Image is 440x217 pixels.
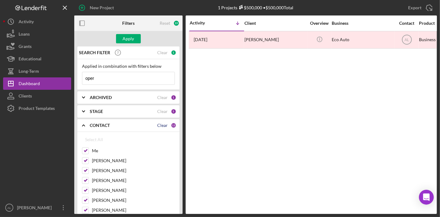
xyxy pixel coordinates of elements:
[19,65,39,79] div: Long-Term
[90,2,114,14] div: New Project
[157,50,168,55] div: Clear
[79,50,110,55] b: SEARCH FILTER
[171,123,176,128] div: 12
[237,5,262,10] div: $500,000
[171,109,176,114] div: 5
[244,21,306,26] div: Client
[82,133,106,146] button: Select All
[218,5,293,10] div: 1 Projects • $500,000 Total
[402,2,437,14] button: Export
[92,207,175,213] label: [PERSON_NAME]
[92,148,175,154] label: Me
[332,21,394,26] div: Business
[3,40,71,53] button: Grants
[3,28,71,40] button: Loans
[157,95,168,100] div: Clear
[90,109,103,114] b: STAGE
[74,2,120,14] button: New Project
[123,34,134,43] div: Apply
[171,95,176,100] div: 1
[19,40,32,54] div: Grants
[19,77,40,91] div: Dashboard
[190,20,217,25] div: Activity
[15,202,56,215] div: [PERSON_NAME]
[92,158,175,164] label: [PERSON_NAME]
[3,77,71,90] button: Dashboard
[19,28,30,42] div: Loans
[3,90,71,102] button: Clients
[82,64,175,69] div: Applied in combination with filters below
[90,95,112,100] b: ARCHIVED
[90,123,110,128] b: CONTACT
[3,65,71,77] button: Long-Term
[92,177,175,184] label: [PERSON_NAME]
[3,202,71,214] button: AL[PERSON_NAME]
[171,50,176,55] div: 1
[404,38,409,42] text: AL
[419,190,434,205] div: Open Intercom Messenger
[19,53,41,67] div: Educational
[122,21,135,26] b: Filters
[19,90,32,104] div: Clients
[408,2,421,14] div: Export
[85,133,103,146] div: Select All
[395,21,418,26] div: Contact
[3,15,71,28] button: Activity
[92,187,175,193] label: [PERSON_NAME]
[19,15,34,29] div: Activity
[92,167,175,174] label: [PERSON_NAME]
[116,34,141,43] button: Apply
[173,20,179,26] div: 19
[308,21,331,26] div: Overview
[160,21,170,26] div: Reset
[3,102,71,115] button: Product Templates
[332,32,394,48] div: Eco Auto
[157,109,168,114] div: Clear
[92,197,175,203] label: [PERSON_NAME]
[244,32,306,48] div: [PERSON_NAME]
[19,102,55,116] div: Product Templates
[157,123,168,128] div: Clear
[3,53,71,65] button: Educational
[194,37,207,42] time: 2024-12-11 16:27
[7,206,11,210] text: AL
